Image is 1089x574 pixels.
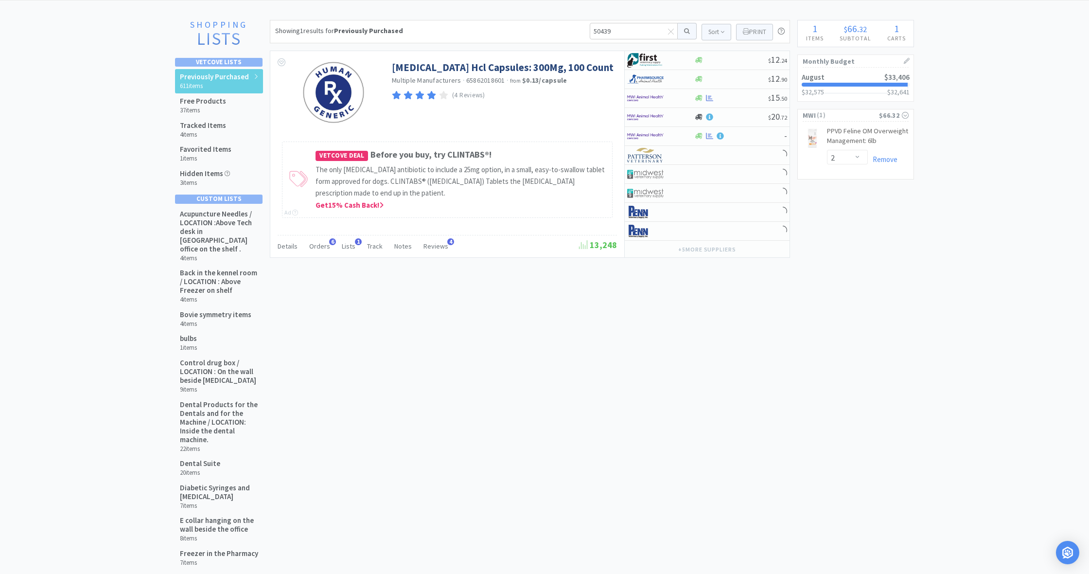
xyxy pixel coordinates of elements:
[392,76,461,85] a: Multiple Manufacturers
[180,30,258,49] h2: Lists
[522,76,567,85] strong: $0.13 / capsule
[784,130,787,141] span: -
[316,164,607,199] p: The only [MEDICAL_DATA] antibiotic to include a 25mg option, in a small, easy-to-swallow tablet f...
[180,469,220,477] h6: 20 items
[847,22,857,35] span: 66
[798,68,913,101] a: August$33,406$32,575$32,641
[180,72,249,81] h5: Previously Purchased
[868,155,897,164] a: Remove
[780,95,787,102] span: . 50
[180,386,258,394] h6: 9 items
[884,72,910,82] span: $33,406
[180,344,197,352] h6: 1 items
[278,242,298,251] span: Details
[180,155,231,162] h6: 1 items
[284,208,298,217] div: Ad
[180,131,226,139] h6: 4 items
[316,148,607,162] h4: Before you buy, try CLINTABS®!
[859,24,867,34] span: 32
[309,242,330,251] span: Orders
[590,23,678,39] input: Filter results...
[894,22,899,35] span: 1
[180,107,226,114] h6: 37 items
[180,145,231,154] h5: Favorited Items
[887,89,910,95] h3: $
[627,224,664,238] img: e1133ece90fa4a959c5ae41b0808c578_9.png
[175,93,263,118] a: Free Products 37items
[452,90,485,101] p: (4 Reviews)
[180,535,258,542] h6: 8 items
[275,25,403,36] div: Showing 1 results for
[180,97,226,106] h5: Free Products
[180,559,258,567] h6: 7 items
[180,484,258,501] h5: Diabetic Syringes and [MEDICAL_DATA]
[816,110,879,120] span: ( 1 )
[180,459,220,468] h5: Dental Suite
[627,53,664,68] img: 67d67680309e4a0bb49a5ff0391dcc42_6.png
[780,57,787,64] span: . 24
[1056,541,1079,564] div: Open Intercom Messenger
[180,549,258,558] h5: Freezer in the Pharmacy
[803,55,909,68] h1: Monthly Budget
[768,73,787,84] span: 12
[466,76,505,85] span: 65862018601
[844,24,847,34] span: $
[180,400,258,444] h5: Dental Products for the Dentals and for the Machine / LOCATION: Inside the dental machine.
[673,243,741,256] button: +5more suppliers
[180,445,258,453] h6: 22 items
[180,359,258,385] h5: Control drug box / LOCATION : On the wall beside [MEDICAL_DATA]
[831,24,879,34] div: .
[812,22,817,35] span: 1
[180,20,258,30] h1: Shopping
[180,169,230,178] h5: Hidden Items
[463,76,465,85] span: ·
[736,24,773,40] button: Print
[802,88,824,96] span: $32,575
[803,110,816,121] span: MWI
[334,26,403,35] strong: Previously Purchased
[879,110,909,121] div: $66.32
[180,254,258,262] h6: 4 items
[768,114,771,121] span: $
[627,91,664,106] img: f6b2451649754179b5b4e0c70c3f7cb0_2.png
[180,310,251,319] h5: Bovie symmetry items
[394,242,412,251] span: Notes
[392,61,614,74] a: [MEDICAL_DATA] Hcl Capsules: 300Mg, 100 Count
[579,239,617,251] span: 13,248
[342,242,355,251] span: Lists
[768,76,771,83] span: $
[627,72,664,87] img: 7915dbd3f8974342a4dc3feb8efc1740_58.png
[802,73,825,81] h2: August
[798,34,831,43] h4: Items
[827,126,909,149] a: PPVD Feline OM Overweight Management: 6lb
[780,76,787,83] span: . 90
[180,269,258,295] h5: Back in the kennel room / LOCATION : Above Freezer on shelf
[768,111,787,122] span: 20
[302,61,365,124] img: 0e4fe20ddfe543dcaf597d9c382d7dd6_160550.png
[831,34,879,43] h4: Subtotal
[355,238,362,245] span: 1
[180,210,258,253] h5: Acupuncture Needles / LOCATION :Above Tech desk in [GEOGRAPHIC_DATA] office on the shelf .
[768,54,787,65] span: 12
[507,76,509,85] span: ·
[175,20,263,53] a: ShoppingLists
[180,121,226,130] h5: Tracked Items
[768,95,771,102] span: $
[803,128,822,148] img: 9ae4190d82234b25abcdfd3f82304499_10998.png
[180,334,197,343] h5: bulbs
[329,238,336,245] span: 6
[316,151,368,161] span: Vetcove Deal
[447,238,454,245] span: 4
[702,24,731,40] button: Sort
[180,516,258,534] h5: E collar hanging on the wall beside the office
[627,148,664,162] img: f5e969b455434c6296c6d81ef179fa71_3.png
[367,242,383,251] span: Track
[891,88,910,96] span: 32,641
[180,502,258,510] h6: 7 items
[768,92,787,103] span: 15
[423,242,448,251] span: Reviews
[627,205,664,219] img: e1133ece90fa4a959c5ae41b0808c578_9.png
[180,179,230,187] h6: 3 items
[780,114,787,121] span: . 72
[627,129,664,143] img: f6b2451649754179b5b4e0c70c3f7cb0_2.png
